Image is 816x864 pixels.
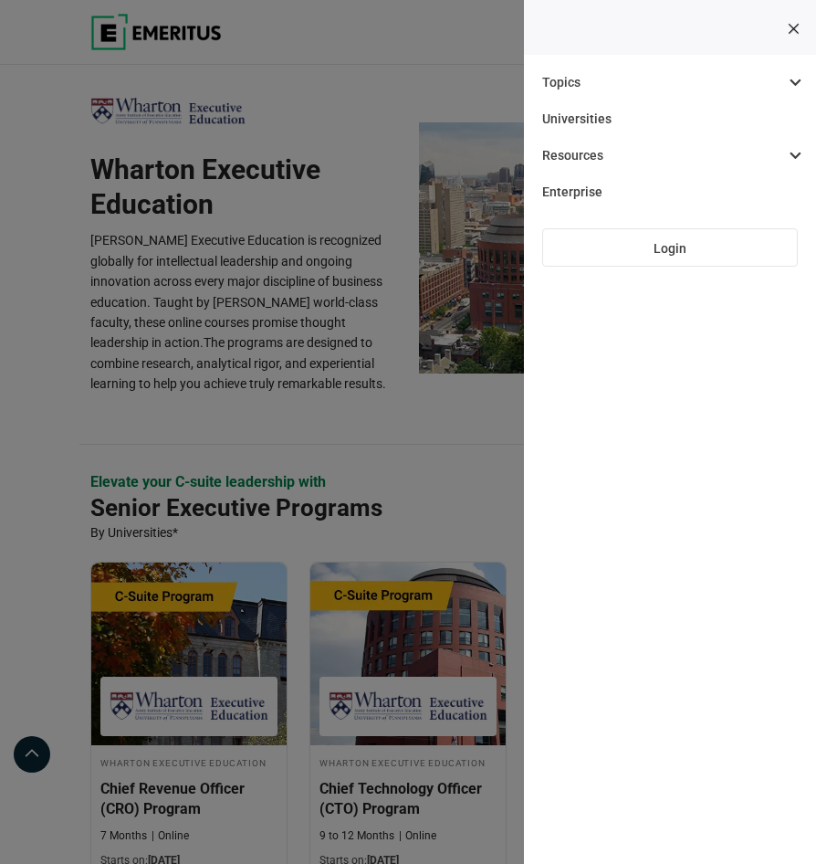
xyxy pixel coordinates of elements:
button: Toggle Menu [787,23,809,36]
a: Universities [533,100,807,137]
a: Login [542,228,798,267]
a: Resources [533,137,807,174]
a: Enterprise [533,174,807,210]
a: Topics [533,64,807,100]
